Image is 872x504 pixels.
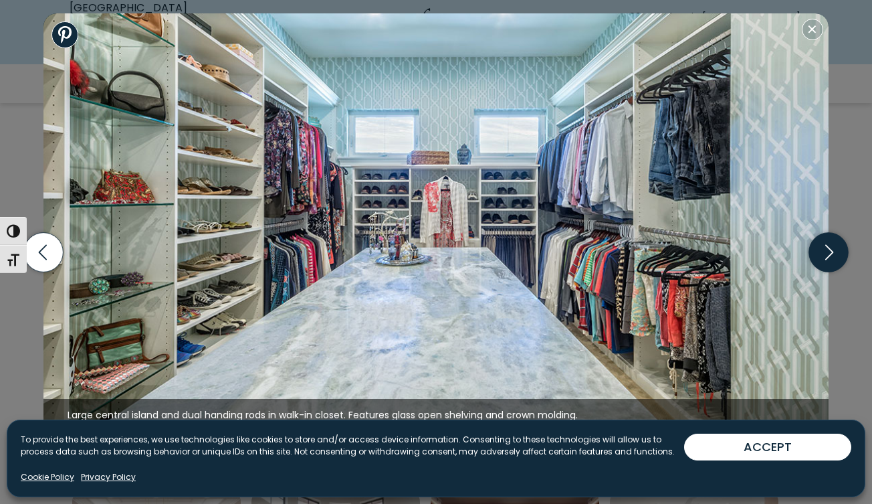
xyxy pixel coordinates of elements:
[43,399,829,432] figcaption: Large central island and dual handing rods in walk-in closet. Features glass open shelving and cr...
[684,434,851,460] button: ACCEPT
[802,19,823,40] button: Close modal
[21,434,684,458] p: To provide the best experiences, we use technologies like cookies to store and/or access device i...
[21,471,74,483] a: Cookie Policy
[81,471,136,483] a: Privacy Policy
[51,21,78,48] a: Share to Pinterest
[43,13,829,432] img: Large central island and dual handing rods in walk-in closet. Features glass open shelving and cr...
